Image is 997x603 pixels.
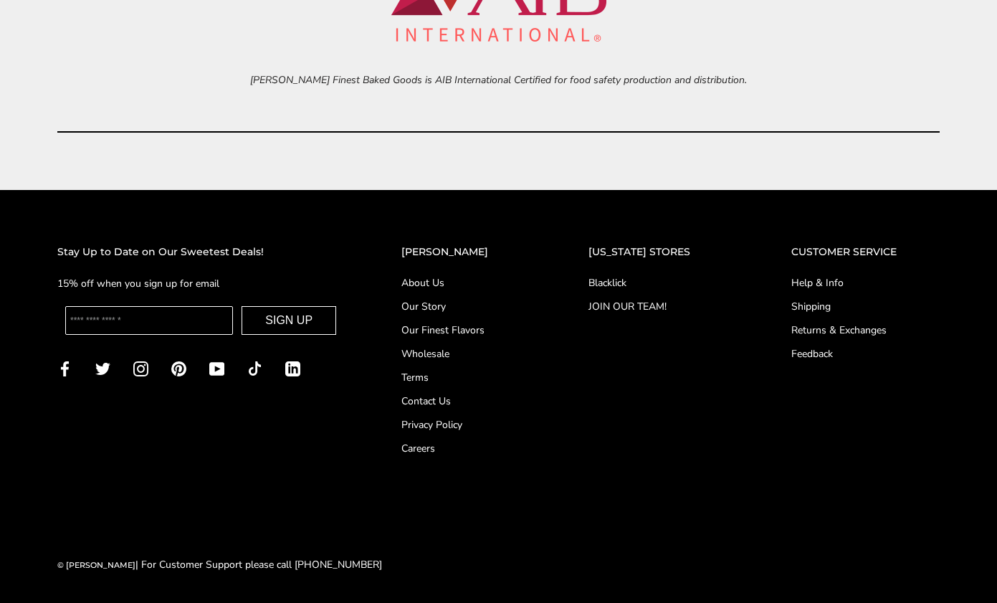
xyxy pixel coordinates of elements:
[57,244,344,260] h2: Stay Up to Date on Our Sweetest Deals!
[285,360,300,376] a: LinkedIn
[791,323,940,338] a: Returns & Exchanges
[209,360,224,376] a: YouTube
[401,275,531,290] a: About Us
[57,275,344,292] p: 15% off when you sign up for email
[588,299,733,314] a: JOIN OUR TEAM!
[401,394,531,409] a: Contact Us
[791,275,940,290] a: Help & Info
[250,73,747,87] i: [PERSON_NAME] Finest Baked Goods is AIB International Certified for food safety production and di...
[401,244,531,260] h2: [PERSON_NAME]
[588,244,733,260] h2: [US_STATE] STORES
[65,306,233,335] input: Enter your email
[791,346,940,361] a: Feedback
[401,299,531,314] a: Our Story
[57,360,72,376] a: Facebook
[401,346,531,361] a: Wholesale
[401,370,531,385] a: Terms
[588,275,733,290] a: Blacklick
[401,417,531,432] a: Privacy Policy
[401,441,531,456] a: Careers
[791,244,940,260] h2: CUSTOMER SERVICE
[57,556,382,573] div: | For Customer Support please call [PHONE_NUMBER]
[95,360,110,376] a: Twitter
[242,306,336,335] button: SIGN UP
[791,299,940,314] a: Shipping
[171,360,186,376] a: Pinterest
[57,560,135,570] a: © [PERSON_NAME]
[133,360,148,376] a: Instagram
[247,360,262,376] a: TikTok
[401,323,531,338] a: Our Finest Flavors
